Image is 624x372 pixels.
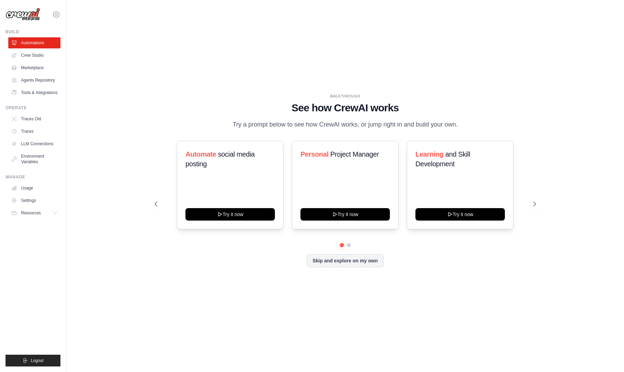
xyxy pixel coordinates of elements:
[300,150,328,158] span: Personal
[155,102,536,114] h1: See how CrewAI works
[6,355,60,366] button: Logout
[415,150,443,158] span: Learning
[8,37,60,48] a: Automations
[415,208,505,221] button: Try it now
[229,120,461,130] p: Try a prompt below to see how CrewAI works, or jump right in and build your own.
[300,208,390,221] button: Try it now
[6,105,60,111] div: Operate
[307,254,384,267] button: Skip and explore on my own
[6,29,60,35] div: Build
[8,75,60,86] a: Agents Repository
[8,50,60,61] a: Crew Studio
[8,138,60,149] a: LLM Connections
[185,208,275,221] button: Try it now
[155,94,536,99] div: WALKTHROUGH
[6,174,60,180] div: Manage
[8,113,60,124] a: Traces Old
[8,126,60,137] a: Traces
[8,62,60,73] a: Marketplace
[8,195,60,206] a: Settings
[8,207,60,218] button: Resources
[330,150,379,158] span: Project Manager
[8,87,60,98] a: Tools & Integrations
[8,151,60,167] a: Environment Variables
[8,183,60,194] a: Usage
[185,150,255,168] span: social media posting
[31,358,44,363] span: Logout
[185,150,216,158] span: Automate
[21,210,41,216] span: Resources
[6,8,40,21] img: Logo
